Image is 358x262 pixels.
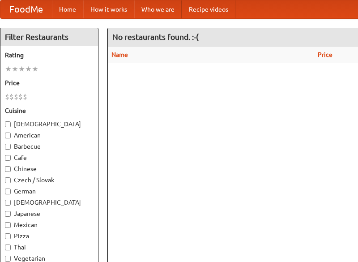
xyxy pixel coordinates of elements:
li: ★ [32,64,38,74]
li: ★ [18,64,25,74]
input: Barbecue [5,144,11,150]
h5: Price [5,78,94,87]
label: Chinese [5,164,94,173]
h5: Cuisine [5,106,94,115]
li: $ [5,92,9,102]
label: Japanese [5,209,94,218]
a: Who we are [134,0,182,18]
input: Mexican [5,222,11,228]
label: Barbecue [5,142,94,151]
input: Vegetarian [5,256,11,262]
a: Price [318,51,332,58]
label: Thai [5,243,94,252]
a: FoodMe [0,0,52,18]
a: How it works [83,0,134,18]
input: [DEMOGRAPHIC_DATA] [5,200,11,206]
li: $ [18,92,23,102]
input: [DEMOGRAPHIC_DATA] [5,121,11,127]
label: German [5,187,94,196]
li: ★ [25,64,32,74]
input: Japanese [5,211,11,217]
li: $ [9,92,14,102]
label: Pizza [5,232,94,241]
li: ★ [12,64,18,74]
label: Czech / Slovak [5,176,94,185]
input: Pizza [5,233,11,239]
input: Chinese [5,166,11,172]
a: Recipe videos [182,0,235,18]
label: Mexican [5,220,94,229]
input: Cafe [5,155,11,161]
label: American [5,131,94,140]
li: ★ [5,64,12,74]
label: Cafe [5,153,94,162]
li: $ [14,92,18,102]
label: [DEMOGRAPHIC_DATA] [5,198,94,207]
h4: Filter Restaurants [0,28,98,46]
li: $ [23,92,27,102]
h5: Rating [5,51,94,60]
input: American [5,133,11,138]
ng-pluralize: No restaurants found. :-( [112,33,199,41]
input: Thai [5,245,11,250]
a: Name [111,51,128,58]
input: Czech / Slovak [5,177,11,183]
label: [DEMOGRAPHIC_DATA] [5,120,94,129]
a: Home [52,0,83,18]
input: German [5,189,11,194]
